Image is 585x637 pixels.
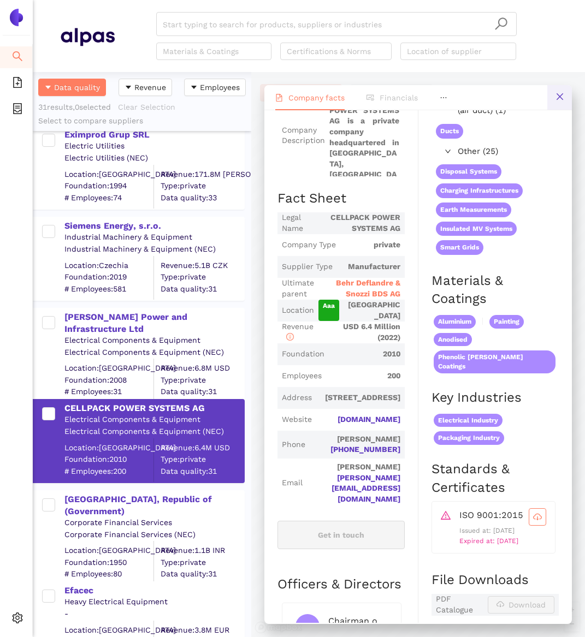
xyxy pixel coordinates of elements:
div: Electrical Components & Equipment [64,414,244,425]
span: [STREET_ADDRESS] [316,392,400,403]
button: close [547,85,572,110]
button: Clear Selection [117,98,182,116]
span: Data quality: 31 [161,386,244,397]
span: Ultimate parent [282,278,320,299]
span: search [12,47,23,69]
span: Disposal Systems [436,164,501,179]
div: Location: Czechia [64,260,153,271]
h2: Fact Sheet [277,189,405,208]
span: search [494,17,508,31]
button: caret-downRevenue [119,79,172,96]
span: Supplier Type [282,261,333,272]
span: Type: private [161,272,244,283]
span: Revenue [282,322,314,342]
span: Address [282,392,312,403]
span: Website [282,414,312,425]
button: caret-downData quality [38,79,106,96]
div: Other (25) [432,143,558,160]
div: Siemens Energy, s.r.o. [64,220,244,232]
span: Foundation: 1994 [64,181,153,192]
span: private [340,240,400,251]
img: Logo [8,9,25,26]
span: warning [441,508,451,520]
div: Corporate Financial Services (NEC) [64,529,244,540]
span: # Employees: 74 [64,192,153,203]
span: Other (25) [458,145,553,158]
h2: Standards & Certificates [432,460,559,497]
span: Packaging Industry [434,431,504,445]
div: Revenue: 171.8M [PERSON_NAME] [161,169,244,180]
span: file-add [12,73,23,95]
span: Data quality [54,81,100,93]
div: Location: [GEOGRAPHIC_DATA] [64,545,153,556]
div: Corporate Financial Services [64,517,244,528]
span: USD 6.4 Million (2022) [326,322,400,343]
span: Electrical Industry [434,414,503,427]
span: # Employees: 80 [64,569,153,580]
span: 200 [326,371,400,382]
p: Issued at: [DATE] [459,526,546,536]
span: Phone [282,439,305,450]
div: Industrial Machinery & Equipment [64,232,244,243]
img: Homepage [60,23,115,50]
span: Smart Grids [436,240,483,255]
span: Chairman of the Board [328,616,426,626]
span: CELLPACK POWER SYSTEMS AG [316,212,400,234]
div: Electrical Components & Equipment (NEC) [64,426,244,437]
span: Aluminium [434,315,476,329]
span: Data quality: 31 [161,466,244,477]
span: Anodised [434,333,472,347]
span: caret-down [44,84,52,92]
span: Type: private [161,181,244,192]
span: Company facts [288,93,345,102]
div: Location: [GEOGRAPHIC_DATA] [64,442,153,453]
span: Employees [282,371,322,382]
h2: Officers & Directors [277,575,405,594]
div: Revenue: 5.1B CZK [161,260,244,271]
span: right [445,148,451,154]
span: Painting [489,315,524,329]
button: caret-downEmployees [184,79,246,96]
span: Foundation: 2008 [64,374,153,385]
span: Type: private [161,454,244,465]
span: file-text [275,94,283,102]
div: Efacec [64,585,244,597]
span: PDF Catalogue [436,594,483,615]
div: Electrical Components & Equipment [64,335,244,346]
span: Ducts [436,124,463,139]
p: [PERSON_NAME] [310,434,400,445]
span: Revenue [134,81,166,93]
span: Behr Deflandre & Snozzi BDS AG [324,278,400,299]
span: ellipsis [440,94,447,102]
div: ISO 9001:2015 [459,508,546,526]
span: caret-down [125,84,132,92]
div: Electrical Components & Equipment (NEC) [64,347,244,358]
div: Location: [GEOGRAPHIC_DATA] [64,363,153,374]
span: close [556,92,564,101]
span: fund-view [367,94,374,102]
h2: Key Industries [432,389,559,407]
span: 31 results, 0 selected [38,103,111,111]
span: Foundation [282,349,324,360]
span: Aaa [318,300,339,321]
button: cloud-download [529,508,546,526]
span: Legal Name [282,212,311,234]
div: Revenue: 6.8M USD [161,363,244,374]
span: Company Description [282,125,325,146]
div: Location: [GEOGRAPHIC_DATA] [64,169,153,180]
span: Charging Infrastructures [436,183,523,198]
div: Industrial Machinery & Equipment (NEC) [64,244,244,255]
div: CELLPACK POWER SYSTEMS AG [64,402,244,414]
span: CotB [298,616,318,636]
div: [PERSON_NAME] Power and Infrastructure Ltd [64,311,244,336]
span: # Employees: 200 [64,466,153,477]
span: container [12,99,23,121]
span: info-circle [286,333,294,341]
div: Select to compare suppliers [38,116,246,127]
span: Manufacturer [337,261,400,272]
span: Foundation: 2019 [64,272,153,283]
div: Revenue: 3.8M EUR [161,624,244,635]
span: Employees [200,81,240,93]
span: Company Type [282,240,336,251]
div: Revenue: 1.1B INR [161,545,244,556]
